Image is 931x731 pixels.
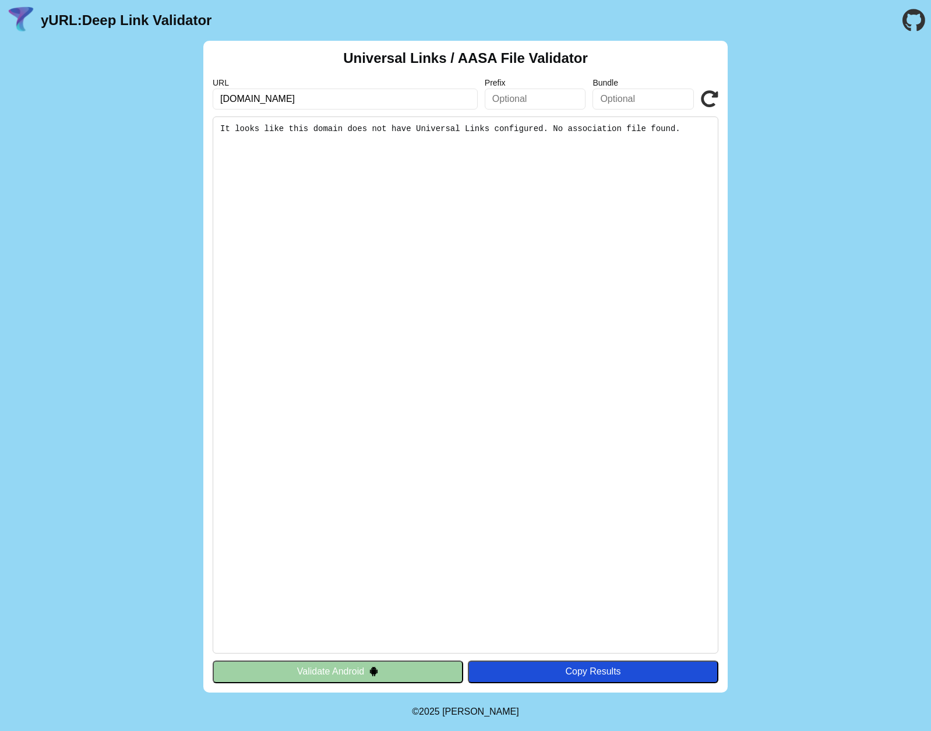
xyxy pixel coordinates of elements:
[419,707,440,716] span: 2025
[485,89,586,110] input: Optional
[593,78,694,87] label: Bundle
[412,693,519,731] footer: ©
[474,666,713,677] div: Copy Results
[6,5,36,36] img: yURL Logo
[442,707,519,716] a: Michael Ibragimchayev's Personal Site
[593,89,694,110] input: Optional
[468,661,718,683] button: Copy Results
[213,661,463,683] button: Validate Android
[485,78,586,87] label: Prefix
[213,116,718,654] pre: It looks like this domain does not have Universal Links configured. No association file found.
[41,12,211,29] a: yURL:Deep Link Validator
[213,89,478,110] input: Required
[213,78,478,87] label: URL
[343,50,588,66] h2: Universal Links / AASA File Validator
[369,666,379,676] img: droidIcon.svg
